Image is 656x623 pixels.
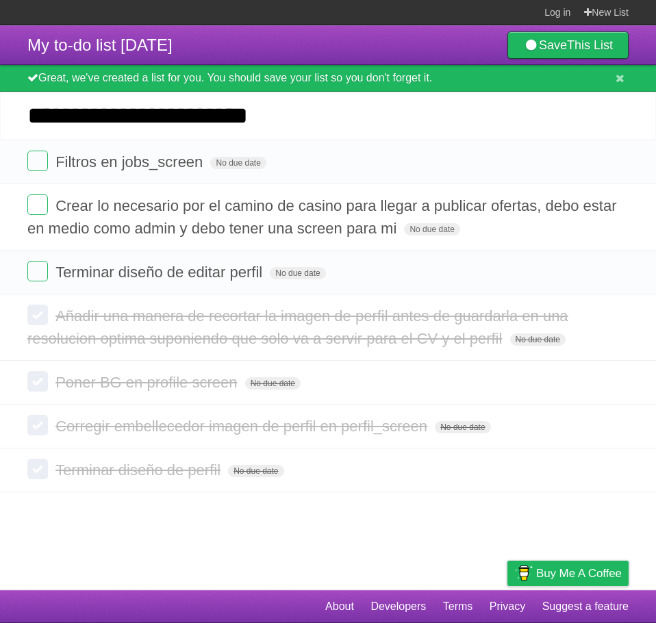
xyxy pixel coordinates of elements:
[27,151,48,171] label: Done
[27,371,48,392] label: Done
[435,421,490,433] span: No due date
[490,594,525,620] a: Privacy
[27,415,48,435] label: Done
[270,267,325,279] span: No due date
[514,561,533,585] img: Buy me a coffee
[536,561,622,585] span: Buy me a coffee
[27,261,48,281] label: Done
[210,157,266,169] span: No due date
[510,333,566,346] span: No due date
[507,561,629,586] a: Buy me a coffee
[567,38,613,52] b: This List
[55,418,431,435] span: Corregir embellecedor imagen de perfil en perfil_screen
[27,305,48,325] label: Done
[507,31,629,59] a: SaveThis List
[27,459,48,479] label: Done
[228,465,283,477] span: No due date
[404,223,459,236] span: No due date
[370,594,426,620] a: Developers
[245,377,301,390] span: No due date
[27,307,568,347] span: Añadir una manera de recortar la imagen de perfil antes de guardarla en una resolucion optima sup...
[55,461,224,479] span: Terminar diseño de perfil
[443,594,473,620] a: Terms
[55,264,266,281] span: Terminar diseño de editar perfil
[27,194,48,215] label: Done
[27,36,173,54] span: My to-do list [DATE]
[55,153,206,170] span: Filtros en jobs_screen
[325,594,354,620] a: About
[55,374,240,391] span: Poner BG en profile screen
[542,594,629,620] a: Suggest a feature
[27,197,616,237] span: Crear lo necesario por el camino de casino para llegar a publicar ofertas, debo estar en medio co...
